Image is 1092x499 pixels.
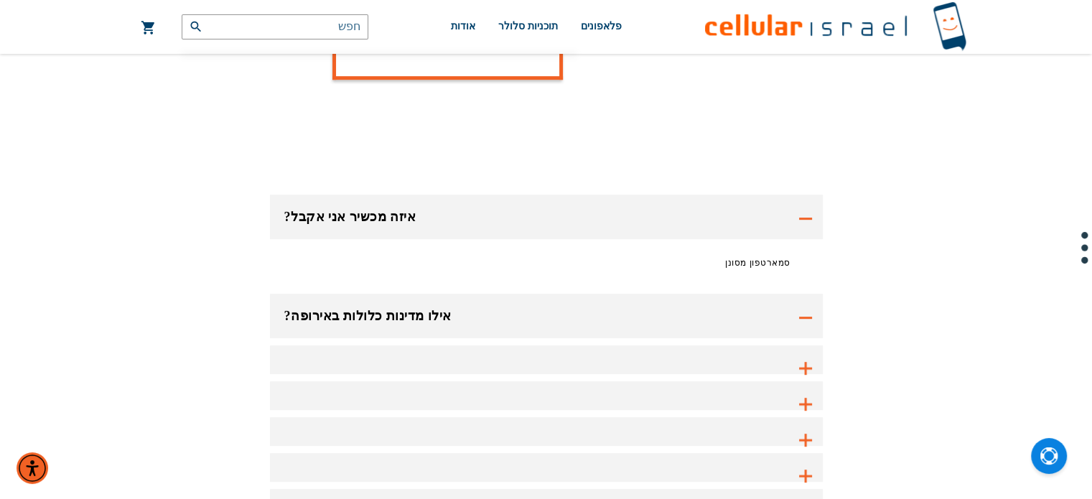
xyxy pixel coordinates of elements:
[581,21,622,32] span: פלאפונים
[451,21,475,32] span: אודות
[284,253,790,272] p: סמארטפון מסונן
[17,452,48,484] div: תפריט נגישות
[182,14,368,39] input: חפש
[705,1,966,52] img: לוגו סלולר ישראל
[270,294,823,338] button: אילו מדינות כלולות באירופה?
[498,21,558,32] span: תוכניות סלולר
[270,195,823,239] button: איזה מכשיר אני אקבל?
